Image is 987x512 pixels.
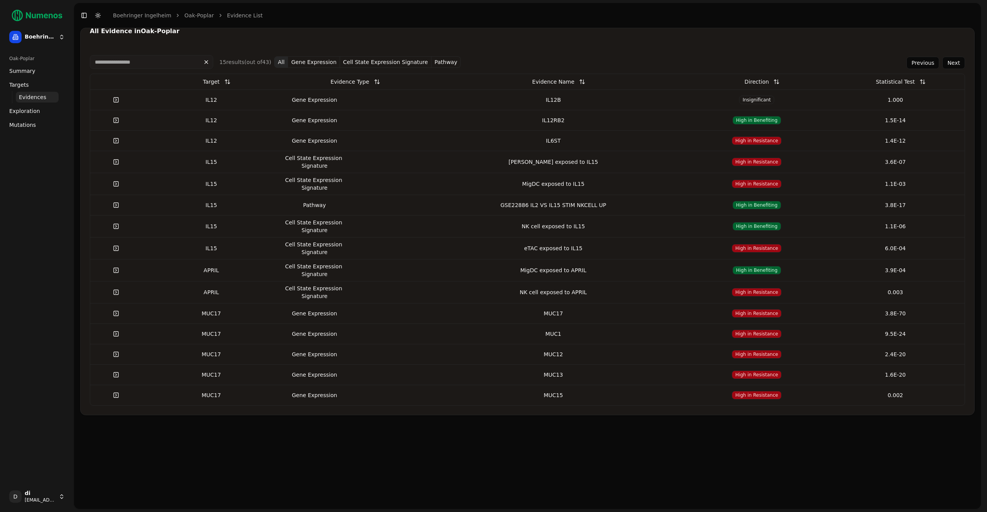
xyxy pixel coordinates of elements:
[829,96,962,104] div: 1.000
[145,222,278,230] div: IL15
[422,116,684,124] div: IL12RB2
[93,10,103,21] button: Toggle Dark Mode
[145,350,278,358] div: MUC17
[25,497,56,503] span: [EMAIL_ADDRESS][DOMAIN_NAME]
[829,137,962,145] div: 1.4E-12
[732,391,782,399] span: High in Resistance
[732,371,782,379] span: High in Resistance
[732,244,782,253] span: High in Resistance
[25,490,56,497] span: di
[6,79,68,91] a: Targets
[422,288,684,296] div: NK cell exposed to APRIL
[9,490,22,503] span: D
[184,12,214,19] a: Oak-Poplar
[145,391,278,399] div: MUC17
[829,116,962,124] div: 1.5E-14
[739,96,774,104] span: Insignificant
[532,75,574,89] div: Evidence Name
[422,222,684,230] div: NK cell exposed to IL15
[829,266,962,274] div: 3.9E-04
[145,288,278,296] div: APRIL
[284,219,345,234] div: Cell State Expression Signature
[422,96,684,104] div: IL12B
[227,12,263,19] a: Evidence list
[284,391,345,399] div: Gene Expression
[145,137,278,145] div: IL12
[942,57,965,69] button: Next
[9,121,36,129] span: Mutations
[6,52,68,65] div: Oak-Poplar
[6,105,68,117] a: Exploration
[284,371,345,379] div: Gene Expression
[145,310,278,317] div: MUC17
[25,34,56,40] span: Boehringer Ingelheim
[330,75,369,89] div: Evidence Type
[829,350,962,358] div: 2.4E-20
[6,119,68,131] a: Mutations
[829,330,962,338] div: 9.5E-24
[9,67,35,75] span: Summary
[284,96,345,104] div: Gene Expression
[284,241,345,256] div: Cell State Expression Signature
[9,81,29,89] span: Targets
[732,158,782,166] span: High in Resistance
[284,263,345,278] div: Cell State Expression Signature
[79,10,89,21] button: Toggle Sidebar
[288,56,340,68] button: Gene Expression
[284,116,345,124] div: Gene Expression
[422,244,684,252] div: eTAC exposed to IL15
[284,137,345,145] div: Gene Expression
[732,309,782,318] span: High in Resistance
[422,330,684,338] div: MUC1
[219,59,244,65] span: 15 result s
[876,75,915,89] div: Statistical Test
[906,57,939,69] button: Previous
[145,244,278,252] div: IL15
[145,201,278,209] div: IL15
[6,487,68,506] button: Ddi[EMAIL_ADDRESS][DOMAIN_NAME]
[422,137,684,145] div: IL6ST
[733,201,781,209] span: High in Benefiting
[145,180,278,188] div: IL15
[340,56,431,68] button: Cell State Expression Signature
[284,350,345,358] div: Gene Expression
[732,350,782,359] span: High in Resistance
[829,222,962,230] div: 1.1E-06
[6,6,68,25] img: Numenos
[284,154,345,170] div: Cell State Expression Signature
[431,56,461,68] button: Pathway
[284,330,345,338] div: Gene Expression
[145,330,278,338] div: MUC17
[113,12,171,19] a: Boehringer Ingelheim
[16,92,59,103] a: Evidences
[829,201,962,209] div: 3.8E-17
[422,350,684,358] div: MUC12
[422,310,684,317] div: MUC17
[422,371,684,379] div: MUC13
[829,288,962,296] div: 0.003
[284,285,345,300] div: Cell State Expression Signature
[6,65,68,77] a: Summary
[113,12,263,19] nav: breadcrumb
[90,28,965,34] div: All Evidence in Oak-Poplar
[284,310,345,317] div: Gene Expression
[829,180,962,188] div: 1.1E-03
[733,266,781,275] span: High in Benefiting
[274,56,288,68] button: All
[829,310,962,317] div: 3.8E-70
[829,391,962,399] div: 0.002
[733,222,781,231] span: High in Benefiting
[6,28,68,46] button: Boehringer Ingelheim
[829,371,962,379] div: 1.6E-20
[284,201,345,209] div: Pathway
[203,75,219,89] div: Target
[732,288,782,296] span: High in Resistance
[244,59,271,65] span: (out of 43 )
[145,116,278,124] div: IL12
[145,96,278,104] div: IL12
[422,201,684,209] div: GSE22886 IL2 VS IL15 STIM NKCELL UP
[732,330,782,338] span: High in Resistance
[9,107,40,115] span: Exploration
[744,75,769,89] div: Direction
[145,158,278,166] div: IL15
